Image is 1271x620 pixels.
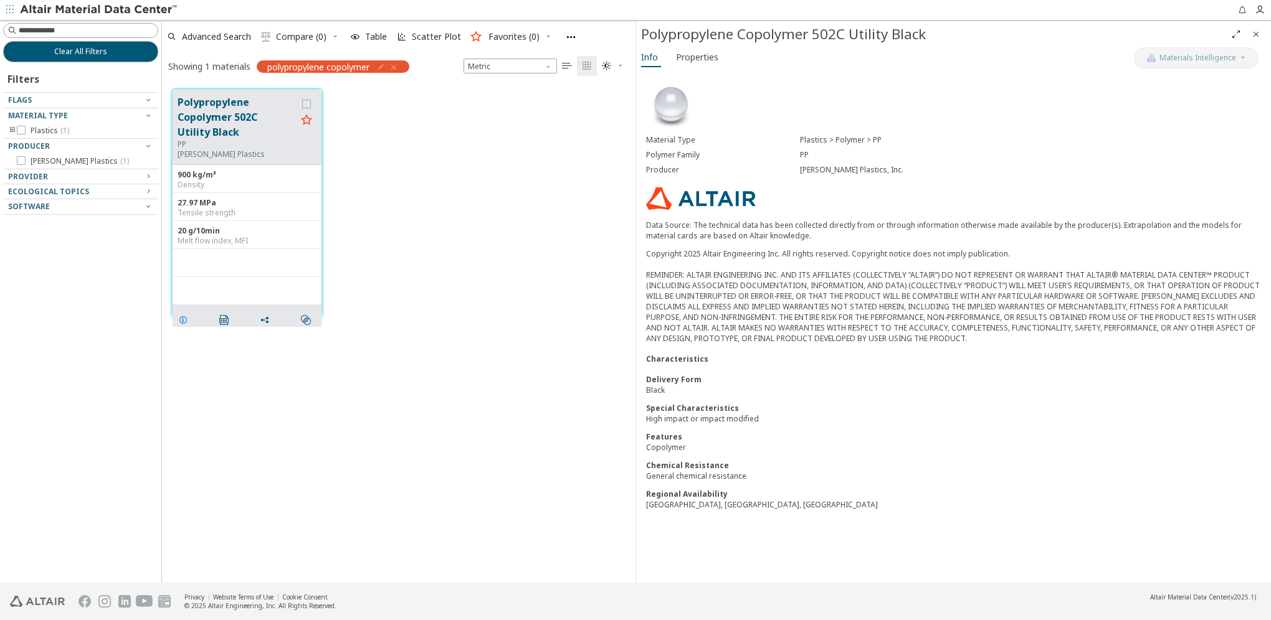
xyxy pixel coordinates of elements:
span: [PERSON_NAME] Plastics [31,156,129,166]
button: Tile View [577,56,597,76]
img: Material Type Image [646,80,696,130]
span: Metric [464,59,557,73]
div: Material Type [646,135,800,145]
div: Copyright 2025 Altair Engineering Inc. All rights reserved. Copyright notice does not imply publi... [646,248,1261,344]
div: (v2025.1) [1150,593,1256,601]
div: © 2025 Altair Engineering, Inc. All Rights Reserved. [184,601,336,610]
div: Melt flow index, MFI [178,236,317,246]
div: Polypropylene Copolymer 502C Utility Black [641,24,1226,44]
a: Privacy [184,593,204,601]
div: High impact or impact modified [646,413,1261,424]
span: Advanced Search [182,32,251,41]
span: Altair Material Data Center [1150,593,1229,601]
div: Special Characteristics [646,403,1261,413]
button: Provider [3,169,158,184]
i:  [301,315,311,325]
div: Density [178,180,317,190]
span: ( 1 ) [60,125,69,136]
div: Showing 1 materials [168,60,250,72]
img: Altair Material Data Center [20,4,179,16]
div: Polymer Family [646,150,800,160]
button: Polypropylene Copolymer 502C Utility Black [178,95,297,139]
a: Cookie Consent [282,593,328,601]
div: grid [162,79,635,583]
div: Characteristics [646,354,1261,364]
span: polypropylene copolymer [267,61,369,72]
span: Flags [8,95,32,105]
span: Material Type [8,110,68,121]
button: Software [3,199,158,214]
div: [PERSON_NAME] Plastics, Inc. [800,165,1261,175]
div: Delivery Form [646,374,1261,385]
div: Regional Availability [646,489,1261,499]
i:  [582,61,592,71]
button: Close [1246,24,1266,44]
div: Copolymer [646,442,1261,453]
div: 900 kg/m³ [178,170,317,180]
i:  [602,61,612,71]
i:  [219,315,229,325]
span: ( 1 ) [120,156,129,166]
img: Altair Engineering [10,596,65,607]
span: Compare (0) [276,32,326,41]
div: 20 g/10min [178,226,317,236]
span: Favorites (0) [488,32,540,41]
button: Favorite [297,111,317,131]
button: Full Screen [1226,24,1246,44]
span: Plastics [31,126,69,136]
button: Ecological Topics [3,184,158,199]
div: Features [646,431,1261,442]
button: Material Type [3,108,158,123]
span: Producer [8,141,50,151]
button: Flags [3,93,158,108]
span: Ecological Topics [8,186,89,197]
span: Info [641,47,658,67]
img: AI Copilot [1146,53,1156,63]
img: Logo - Provider [646,187,756,210]
div: [GEOGRAPHIC_DATA], [GEOGRAPHIC_DATA], [GEOGRAPHIC_DATA] [646,499,1261,510]
span: Table [365,32,387,41]
a: Website Terms of Use [213,593,274,601]
button: AI CopilotMaterials Intelligence [1134,47,1259,68]
button: Theme [597,56,629,76]
span: Materials Intelligence [1159,53,1236,63]
div: PP [800,150,1261,160]
div: Black [646,385,1261,395]
div: Chemical Resistance [646,460,1261,471]
button: Table View [557,56,577,76]
button: Similar search [295,308,321,332]
button: Clear All Filters [3,41,158,62]
i:  [562,61,572,71]
span: Software [8,201,50,212]
i: toogle group [8,126,17,136]
button: Share [254,308,280,332]
span: Provider [8,171,48,182]
p: Data Source: The technical data has been collected directly from or through information otherwise... [646,220,1261,241]
span: Clear All Filters [54,47,107,57]
button: Details [173,308,199,332]
span: Scatter Plot [412,32,461,41]
div: Unit System [464,59,557,73]
button: PDF Download [214,308,240,332]
div: PP [178,139,297,149]
div: Filters [3,62,45,92]
div: Plastics > Polymer > PP [800,135,1261,145]
div: 27.97 MPa [178,198,317,208]
i:  [261,32,271,42]
div: Producer [646,165,800,175]
div: Tensile strength [178,208,317,218]
button: Producer [3,139,158,154]
div: General chemical resistance [646,471,1261,481]
span: Properties [676,47,718,67]
p: [PERSON_NAME] Plastics [178,149,297,159]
